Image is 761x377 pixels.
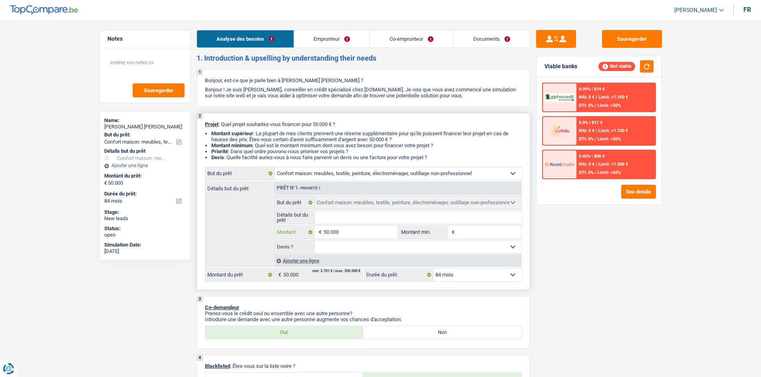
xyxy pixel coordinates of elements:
a: Co-emprunteur [370,30,453,47]
button: See details [621,185,656,199]
span: Devis [211,154,224,160]
button: Sauvegarder [133,83,185,97]
div: 9.45% | 806 € [579,154,605,159]
span: Limit: >1.150 € [598,95,628,100]
label: But du prêt: [104,132,184,138]
p: Bonjour ! Je suis [PERSON_NAME], conseiller en crédit spécialisé chez [DOMAIN_NAME]. Je vois que ... [205,87,522,99]
span: Limit: <65% [598,170,621,175]
p: : Quel projet souhaitez-vous financer pour 50 000 € ? [205,121,522,127]
span: DTI: 0% [579,103,594,108]
li: : Dans quel ordre pouvons-nous prioriser vos projets ? [211,148,522,154]
p: Introduire une demande avec une autre personne augmente vos chances d'acceptation. [205,316,522,322]
label: Montant du prêt: [104,173,184,179]
label: Montant [275,226,315,239]
label: Détails but du prêt [205,182,274,191]
label: Durée du prêt: [104,191,184,197]
div: 3 [197,296,203,302]
label: Non [363,326,521,339]
button: Sauvegarder [602,30,662,48]
label: Devis ? [275,241,315,253]
label: But du prêt [275,196,315,209]
img: TopCompare Logo [10,5,78,15]
div: Not viable [598,62,635,71]
span: / [595,170,596,175]
div: fr [743,6,751,14]
div: 2 [197,113,203,119]
li: : La plupart de mes clients prennent une réserve supplémentaire pour qu'ils puissent financer leu... [211,130,522,142]
div: open [104,232,185,238]
div: Détails but du prêt [104,148,185,154]
a: Documents [454,30,530,47]
span: DTI: 0% [579,136,594,142]
span: Limit: <50% [598,103,621,108]
span: Co-demandeur [205,304,239,310]
li: : Quelle facilité auriez-vous à nous faire parvenir un devis ou une facture pour votre projet ? [211,154,522,160]
a: Emprunteur [294,30,370,47]
span: € [274,268,283,281]
span: € [315,226,324,239]
div: 9.9% | 817 € [579,120,602,125]
span: DTI: 0% [579,170,594,175]
img: Cofidis [545,123,574,138]
span: Projet [205,121,219,127]
strong: Priorité [211,148,228,154]
strong: Montant supérieur [211,130,253,136]
span: € [448,226,457,239]
span: NAI: 0 € [579,162,594,167]
div: New leads [104,215,185,222]
label: Durée du prêt: [364,268,433,281]
label: Montant min. [399,226,448,239]
div: Prêt n°1 [275,186,323,191]
div: [DATE] [104,248,185,255]
span: Limit: >1.506 € [598,162,628,167]
div: 4 [197,355,203,361]
label: But du prêt [205,167,275,180]
label: Oui [205,326,364,339]
strong: Montant minimum [211,142,252,148]
span: Limit: >1.100 € [598,128,628,133]
span: NAI: 0 € [579,128,594,133]
img: AlphaCredit [545,93,574,102]
label: Montant du prêt [205,268,274,281]
span: Limit: <50% [598,136,621,142]
div: Stage: [104,209,185,215]
label: Détails but du prêt [275,211,315,224]
p: Prenez-vous le crédit seul ou ensemble avec une autre personne? [205,310,522,316]
div: min: 3.701 € / max: 200.000 € [312,269,360,273]
a: Analyse des besoins [197,30,294,47]
div: Ajouter une ligne [274,255,521,266]
span: / [595,103,596,108]
span: NAI: 0 € [579,95,594,100]
h5: Notes [107,36,182,42]
div: Simulation Date: [104,242,185,248]
span: Sauvegarder [144,88,173,93]
div: Status: [104,225,185,232]
div: Viable banks [544,63,577,70]
div: Name: [104,117,185,124]
div: 1 [197,69,203,75]
span: Blacklisted [205,363,230,369]
span: / [595,136,596,142]
span: / [596,128,597,133]
span: [PERSON_NAME] [674,7,717,14]
span: / [596,162,597,167]
span: € [104,180,107,186]
p: : Êtes-vous sur la liste noire ? [205,363,522,369]
img: Record Credits [545,157,574,172]
div: 9.99% | 819 € [579,87,605,92]
span: / [596,95,597,100]
li: : Quel est le montant minimum dont vous avez besoin pour financer votre projet ? [211,142,522,148]
h2: 1. Introduction & upselling by understanding their needs [197,54,530,63]
span: - Priorité 1 [298,186,321,190]
div: Ajouter une ligne [104,163,185,168]
div: [PERSON_NAME] [PERSON_NAME] [104,124,185,130]
a: [PERSON_NAME] [668,4,724,17]
p: Bonjour, est-ce que je parle bien à [PERSON_NAME] [PERSON_NAME] ? [205,77,522,83]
